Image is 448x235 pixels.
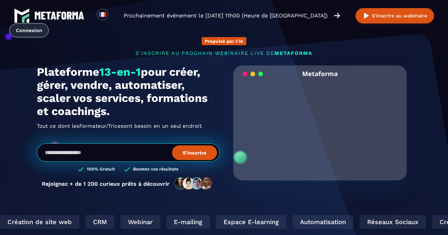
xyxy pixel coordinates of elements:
div: Automatisation [282,215,342,229]
img: fr [99,11,106,18]
span: METAFORMA [274,50,313,56]
h3: Boostez vos résultats [133,166,178,172]
input: Search for option [114,12,118,19]
img: loading [243,71,263,77]
h1: Plateforme pour créer, gérer, vendre, automatiser, scaler vos services, formations et coachings. [37,65,219,118]
img: checked [124,166,130,172]
img: logo [34,12,84,20]
a: Connexion [9,23,49,37]
img: logo [14,8,30,23]
button: S’inscrire au webinaire [356,8,434,23]
img: community-people [173,177,214,190]
p: s'inscrire au prochain webinaire live de [37,50,411,56]
div: Réseaux Sociaux [349,215,415,229]
img: play [362,12,370,20]
h2: Tout ce dont les ont besoin en un seul endroit [37,121,219,131]
p: Rejoignez + de 1 200 curieux prêts à découvrir [42,180,170,187]
button: S’inscrire [172,145,217,160]
h3: 100% Gratuit [87,166,115,172]
div: Webinar [110,215,149,229]
img: checked [78,166,84,172]
div: CRM [75,215,103,229]
p: Prochainement événement le [DATE] 11h00 (Heure de [GEOGRAPHIC_DATA]) [124,11,327,20]
span: 13-en-1 [99,65,141,79]
div: Espace E-learning [205,215,275,229]
div: E-mailing [155,215,199,229]
div: Search for option [108,9,124,22]
video: Your browser does not support the video tag. [238,82,402,164]
span: Formateur/Trices [79,121,124,131]
img: arrow-right [334,12,340,19]
h2: Metaforma [302,65,338,82]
